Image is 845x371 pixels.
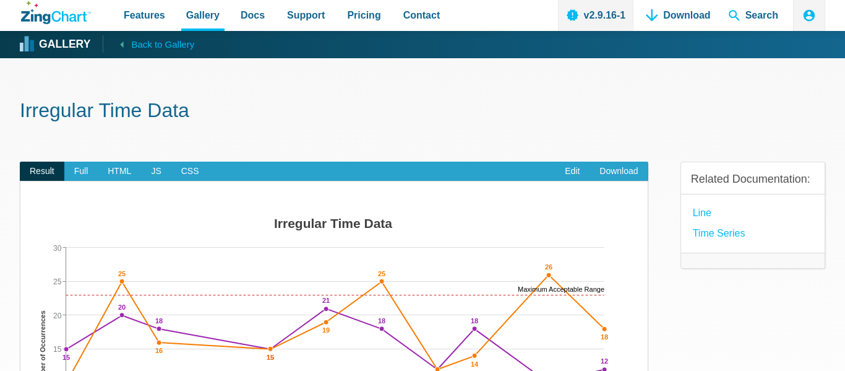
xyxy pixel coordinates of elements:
[20,162,64,181] span: Result
[590,162,648,181] a: Download
[124,7,165,24] span: Features
[39,39,90,50] strong: Gallery
[131,37,194,53] span: Back to Gallery
[171,162,209,181] span: CSS
[691,172,815,186] h3: Related Documentation:
[693,225,745,242] a: time series
[20,98,825,126] h1: Irregular Time Data
[347,7,380,24] span: Pricing
[403,7,440,24] span: Contact
[103,35,194,53] a: Back to Gallery
[186,7,220,24] span: Gallery
[141,162,171,181] span: JS
[287,7,325,24] span: Support
[98,162,141,181] span: HTML
[693,204,711,221] a: Line
[21,1,91,24] a: ZingChart Logo. Click to return to the homepage
[21,35,90,54] a: Gallery
[64,162,98,181] span: Full
[241,7,265,24] span: Docs
[555,162,590,181] a: Edit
